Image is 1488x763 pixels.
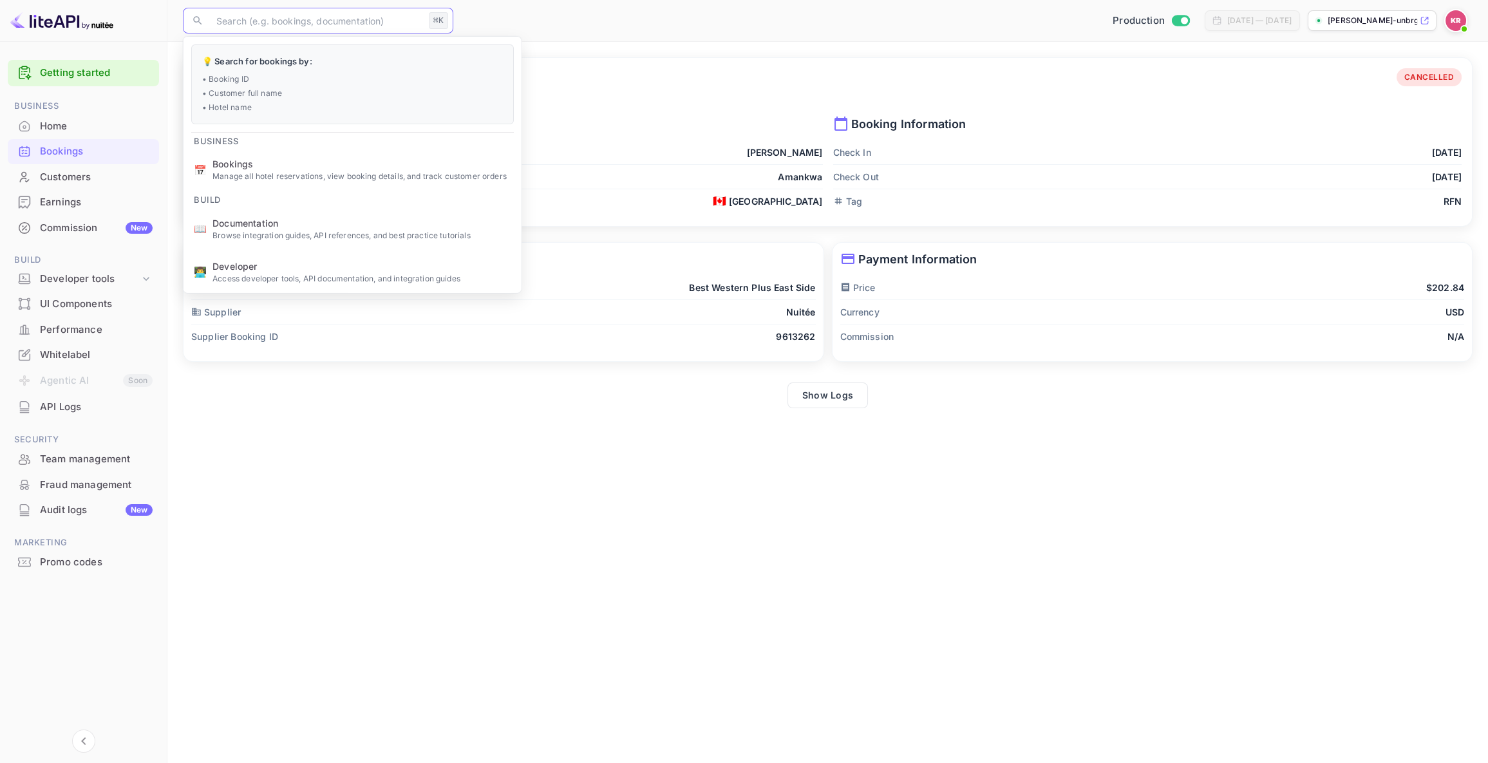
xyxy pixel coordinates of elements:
div: UI Components [8,292,159,317]
a: Getting started [40,66,153,80]
p: Supplier [191,305,241,319]
input: Search (e.g. bookings, documentation) [209,8,424,33]
p: Best Western Plus East Side [689,281,815,294]
div: API Logs [8,395,159,420]
p: Payment Information [840,250,1465,268]
div: Fraud management [40,478,153,493]
div: Team management [40,452,153,467]
p: Commission [840,330,894,343]
div: Bookings [8,139,159,164]
div: Whitelabel [8,343,159,368]
div: Performance [40,323,153,337]
div: ⌘K [429,12,448,29]
div: Audit logsNew [8,498,159,523]
div: [DATE] — [DATE] [1227,15,1292,26]
a: UI Components [8,292,159,316]
div: Team management [8,447,159,472]
span: Security [8,433,159,447]
p: • Customer full name [202,87,503,99]
p: [DATE] [1432,170,1462,184]
p: USD [1446,305,1464,319]
a: Team management [8,447,159,471]
p: Nuitée [786,305,816,319]
p: 📖 [194,221,207,236]
div: Developer tools [40,272,140,287]
div: Earnings [8,190,159,215]
div: Commission [40,221,153,236]
div: Whitelabel [40,348,153,363]
p: • Booking ID [202,73,503,84]
p: Supplier Booking ID [191,330,278,343]
p: Check In [833,146,871,159]
p: 💡 Search for bookings by: [202,55,503,68]
div: Audit logs [40,503,153,518]
span: Developer [212,259,511,272]
p: Currency [840,305,880,319]
span: Documentation [212,216,511,229]
p: Browse integration guides, API references, and best practice tutorials [212,229,511,241]
span: Bookings [212,157,511,171]
span: Production [1113,14,1165,28]
span: Marketing [8,536,159,550]
img: Kobus Roux [1446,10,1466,31]
p: Amankwa [778,170,822,184]
div: Customers [40,170,153,185]
p: 9613262 [776,330,815,343]
div: Switch to Sandbox mode [1107,14,1194,28]
div: Home [40,119,153,134]
div: Fraud management [8,473,159,498]
p: 👨‍💻 [194,264,207,279]
p: [PERSON_NAME]-unbrg.[PERSON_NAME]... [1328,15,1417,26]
div: [GEOGRAPHIC_DATA] [713,194,823,208]
span: CANCELLED [1397,71,1462,83]
p: Access developer tools, API documentation, and integration guides [212,272,511,284]
a: CommissionNew [8,216,159,240]
p: [DATE] [1432,146,1462,159]
div: UI Components [40,297,153,312]
a: Earnings [8,190,159,214]
div: Getting started [8,60,159,86]
p: [PERSON_NAME] [747,146,823,159]
img: LiteAPI logo [10,10,113,31]
p: Manage all hotel reservations, view booking details, and track customer orders [212,171,511,182]
div: Developer tools [8,268,159,290]
a: Fraud management [8,473,159,496]
a: Whitelabel [8,343,159,366]
button: Show Logs [787,382,869,408]
p: 📅 [194,162,207,177]
a: Bookings [8,139,159,163]
a: Audit logsNew [8,498,159,522]
p: N/A [1447,330,1464,343]
a: Home [8,114,159,138]
button: Collapse navigation [72,730,95,753]
div: CommissionNew [8,216,159,241]
div: Bookings [40,144,153,159]
p: RFN [1444,194,1462,208]
div: New [126,504,153,516]
p: • Hotel name [202,101,503,113]
span: Business [184,127,249,148]
a: Performance [8,317,159,341]
span: Build [8,253,159,267]
span: Build [184,187,231,207]
div: New [126,222,153,234]
div: Home [8,114,159,139]
div: Earnings [40,195,153,210]
a: Promo codes [8,550,159,574]
p: Check Out [833,170,879,184]
div: Customers [8,165,159,190]
div: Promo codes [8,550,159,575]
span: 🇨🇦 [713,196,726,207]
div: Performance [8,317,159,343]
div: API Logs [40,400,153,415]
a: Customers [8,165,159,189]
p: Price [840,281,876,294]
p: Booking Information [833,115,1462,133]
div: Promo codes [40,555,153,570]
p: Tag [833,194,862,208]
a: API Logs [8,395,159,419]
span: Business [8,99,159,113]
p: $202.84 [1426,281,1464,294]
